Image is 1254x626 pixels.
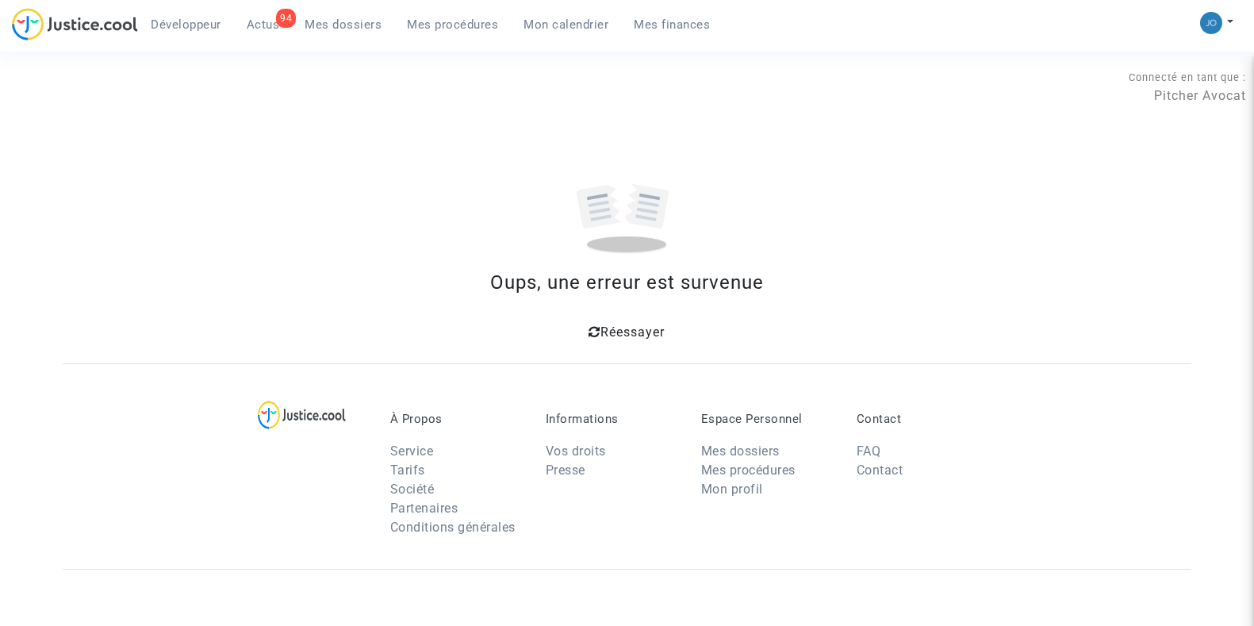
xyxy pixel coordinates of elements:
[523,17,608,32] span: Mon calendrier
[1200,12,1222,34] img: 45a793c8596a0d21866ab9c5374b5e4b
[63,268,1191,297] div: Oups, une erreur est survenue
[390,501,458,516] a: Partenaires
[701,444,780,459] a: Mes dossiers
[511,13,621,36] a: Mon calendrier
[390,463,425,478] a: Tarifs
[546,463,585,478] a: Presse
[546,412,677,426] p: Informations
[600,325,665,340] span: Réessayer
[634,17,710,32] span: Mes finances
[247,17,280,32] span: Actus
[701,412,833,426] p: Espace Personnel
[258,401,346,429] img: logo-lg.svg
[407,17,498,32] span: Mes procédures
[390,412,522,426] p: À Propos
[1129,71,1246,83] span: Connecté en tant que :
[857,463,903,478] a: Contact
[276,9,296,28] div: 94
[857,412,988,426] p: Contact
[546,444,606,459] a: Vos droits
[701,482,763,497] a: Mon profil
[390,482,435,497] a: Société
[12,8,138,40] img: jc-logo.svg
[390,444,434,459] a: Service
[138,13,234,36] a: Développeur
[151,17,221,32] span: Développeur
[292,13,394,36] a: Mes dossiers
[390,520,516,535] a: Conditions générales
[394,13,511,36] a: Mes procédures
[701,463,796,478] a: Mes procédures
[621,13,723,36] a: Mes finances
[857,444,881,459] a: FAQ
[234,13,293,36] a: 94Actus
[305,17,382,32] span: Mes dossiers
